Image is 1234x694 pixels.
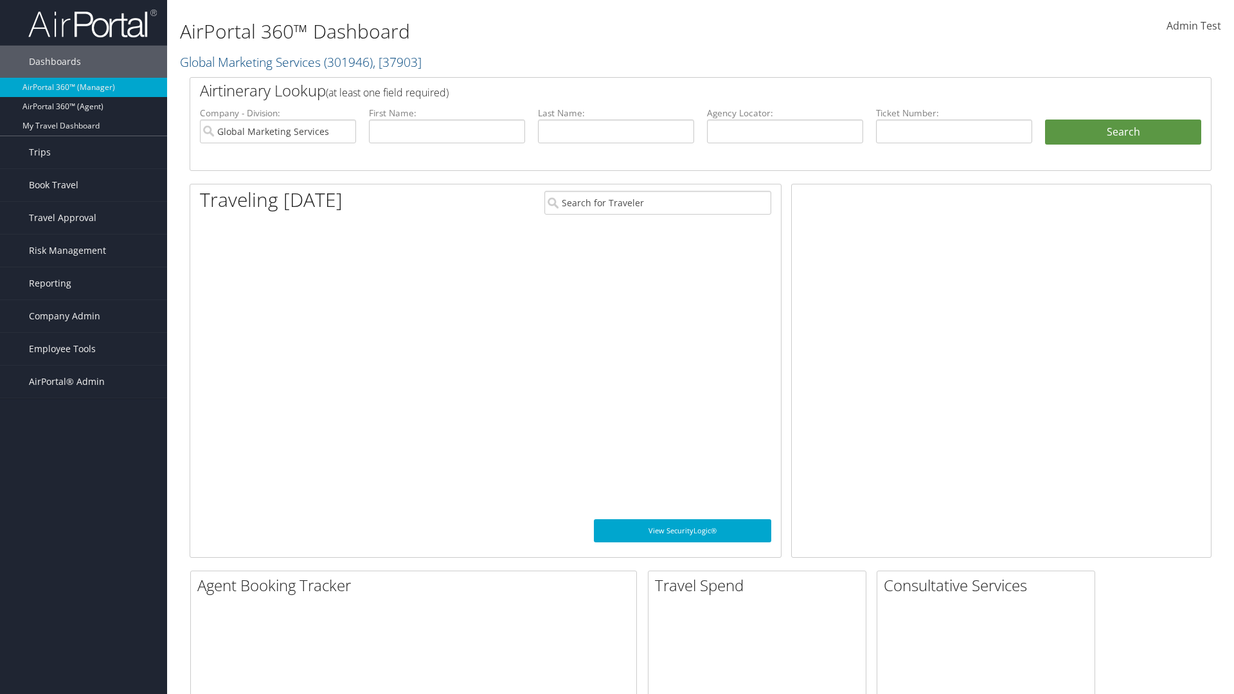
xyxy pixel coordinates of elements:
[1167,6,1221,46] a: Admin Test
[324,53,373,71] span: ( 301946 )
[29,300,100,332] span: Company Admin
[326,85,449,100] span: (at least one field required)
[200,186,343,213] h1: Traveling [DATE]
[29,169,78,201] span: Book Travel
[884,574,1095,596] h2: Consultative Services
[29,333,96,365] span: Employee Tools
[29,366,105,398] span: AirPortal® Admin
[200,107,356,120] label: Company - Division:
[594,519,771,542] a: View SecurityLogic®
[180,18,874,45] h1: AirPortal 360™ Dashboard
[538,107,694,120] label: Last Name:
[1167,19,1221,33] span: Admin Test
[369,107,525,120] label: First Name:
[876,107,1032,120] label: Ticket Number:
[29,235,106,267] span: Risk Management
[707,107,863,120] label: Agency Locator:
[544,191,771,215] input: Search for Traveler
[29,202,96,234] span: Travel Approval
[29,267,71,299] span: Reporting
[180,53,422,71] a: Global Marketing Services
[373,53,422,71] span: , [ 37903 ]
[28,8,157,39] img: airportal-logo.png
[29,136,51,168] span: Trips
[1045,120,1201,145] button: Search
[197,574,636,596] h2: Agent Booking Tracker
[200,80,1116,102] h2: Airtinerary Lookup
[29,46,81,78] span: Dashboards
[655,574,866,596] h2: Travel Spend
